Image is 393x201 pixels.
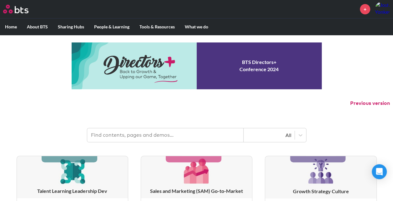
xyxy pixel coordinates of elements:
[247,132,291,139] div: All
[134,19,180,35] label: Tools & Resources
[22,19,53,35] label: About BTS
[53,19,89,35] label: Sharing Hubs
[372,164,387,179] div: Open Intercom Messenger
[182,156,211,186] img: [object Object]
[58,156,87,186] img: [object Object]
[350,100,390,107] button: Previous version
[3,5,28,13] img: BTS Logo
[89,19,134,35] label: People & Learning
[141,188,252,194] h3: Sales and Marketing (SAM) Go-to-Market
[87,128,244,142] input: Find contents, pages and demos...
[265,188,376,195] h3: Growth Strategy Culture
[360,4,370,14] a: +
[306,156,336,186] img: [object Object]
[72,42,322,89] a: Conference 2024
[375,2,390,17] img: Josh Yonker
[180,19,213,35] label: What we do
[375,2,390,17] a: Profile
[3,5,40,13] a: Go home
[17,188,128,194] h3: Talent Learning Leadership Dev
